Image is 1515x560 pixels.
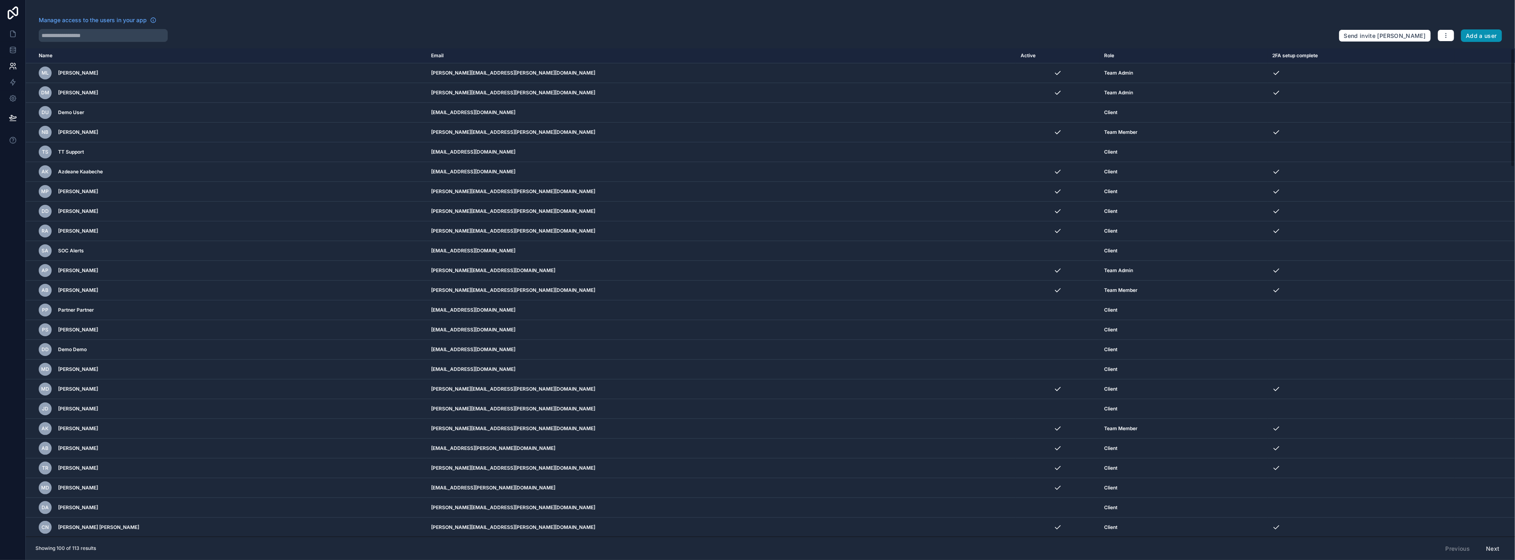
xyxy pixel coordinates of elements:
span: [PERSON_NAME] [58,485,98,491]
span: Client [1104,524,1117,531]
td: [EMAIL_ADDRESS][DOMAIN_NAME] [427,340,1016,360]
span: TR [42,465,48,471]
span: DD [42,346,49,353]
span: MD [41,386,49,392]
th: Email [427,48,1016,63]
td: [EMAIL_ADDRESS][DOMAIN_NAME] [427,360,1016,379]
span: [PERSON_NAME] [PERSON_NAME] [58,524,139,531]
td: [PERSON_NAME][EMAIL_ADDRESS][PERSON_NAME][DOMAIN_NAME] [427,83,1016,103]
span: AB [42,287,49,294]
td: [EMAIL_ADDRESS][DOMAIN_NAME] [427,142,1016,162]
span: Azdeane Kaabeche [58,169,103,175]
span: [PERSON_NAME] [58,188,98,195]
span: Client [1104,445,1117,452]
td: [EMAIL_ADDRESS][DOMAIN_NAME] [427,320,1016,340]
span: PP [42,307,48,313]
span: CN [42,524,49,531]
span: DM [41,90,49,96]
span: AP [42,267,49,274]
span: JD [42,406,48,412]
td: [PERSON_NAME][EMAIL_ADDRESS][PERSON_NAME][DOMAIN_NAME] [427,458,1016,478]
span: Team Admin [1104,90,1133,96]
span: [PERSON_NAME] [58,70,98,76]
span: Team Admin [1104,70,1133,76]
td: [EMAIL_ADDRESS][PERSON_NAME][DOMAIN_NAME] [427,439,1016,458]
div: scrollable content [26,48,1515,537]
span: [PERSON_NAME] [58,425,98,432]
a: Manage access to the users in your app [39,16,156,24]
span: Client [1104,366,1117,373]
span: Client [1104,109,1117,116]
span: Showing 100 of 113 results [35,545,96,552]
span: ML [42,70,49,76]
span: [PERSON_NAME] [58,465,98,471]
td: [EMAIL_ADDRESS][PERSON_NAME][DOMAIN_NAME] [427,478,1016,498]
td: [PERSON_NAME][EMAIL_ADDRESS][PERSON_NAME][DOMAIN_NAME] [427,498,1016,518]
th: Role [1099,48,1267,63]
td: [EMAIL_ADDRESS][DOMAIN_NAME] [427,300,1016,320]
span: PS [42,327,48,333]
span: Team Member [1104,425,1138,432]
span: [PERSON_NAME] [58,287,98,294]
td: [PERSON_NAME][EMAIL_ADDRESS][DOMAIN_NAME] [427,261,1016,281]
span: AK [42,425,49,432]
span: DD [42,208,49,214]
th: Active [1016,48,1099,63]
span: Ab [42,445,49,452]
span: Client [1104,346,1117,353]
span: Client [1104,208,1117,214]
span: Client [1104,465,1117,471]
span: MD [41,485,49,491]
span: Team Member [1104,129,1138,135]
span: [PERSON_NAME] [58,445,98,452]
th: Name [26,48,427,63]
span: Demo Demo [58,346,87,353]
span: Partner Partner [58,307,94,313]
span: Client [1104,248,1117,254]
span: [PERSON_NAME] [58,327,98,333]
span: Client [1104,149,1117,155]
td: [PERSON_NAME][EMAIL_ADDRESS][PERSON_NAME][DOMAIN_NAME] [427,202,1016,221]
td: [PERSON_NAME][EMAIL_ADDRESS][PERSON_NAME][DOMAIN_NAME] [427,379,1016,399]
span: [PERSON_NAME] [58,406,98,412]
td: [EMAIL_ADDRESS][DOMAIN_NAME] [427,103,1016,123]
span: Client [1104,406,1117,412]
span: TS [42,149,48,155]
span: Team Member [1104,287,1138,294]
span: DA [42,504,49,511]
span: [PERSON_NAME] [58,504,98,511]
span: TT Support [58,149,84,155]
span: Client [1104,188,1117,195]
td: [EMAIL_ADDRESS][DOMAIN_NAME] [427,162,1016,182]
span: Client [1104,327,1117,333]
span: RA [42,228,49,234]
td: [PERSON_NAME][EMAIL_ADDRESS][PERSON_NAME][DOMAIN_NAME] [427,518,1016,537]
span: Client [1104,485,1117,491]
span: Client [1104,228,1117,234]
span: Client [1104,169,1117,175]
span: [PERSON_NAME] [58,267,98,274]
span: SA [42,248,49,254]
span: [PERSON_NAME] [58,208,98,214]
td: [PERSON_NAME][EMAIL_ADDRESS][PERSON_NAME][DOMAIN_NAME] [427,123,1016,142]
span: SOC Alerts [58,248,84,254]
span: [PERSON_NAME] [58,228,98,234]
span: [PERSON_NAME] [58,366,98,373]
th: 2FA setup complete [1267,48,1455,63]
span: Team Admin [1104,267,1133,274]
td: [EMAIL_ADDRESS][DOMAIN_NAME] [427,241,1016,261]
button: Add a user [1461,29,1502,42]
span: Client [1104,504,1117,511]
span: Client [1104,386,1117,392]
button: Send invite [PERSON_NAME] [1339,29,1431,42]
td: [PERSON_NAME][EMAIL_ADDRESS][PERSON_NAME][DOMAIN_NAME] [427,281,1016,300]
td: [PERSON_NAME][EMAIL_ADDRESS][PERSON_NAME][DOMAIN_NAME] [427,63,1016,83]
span: Demo User [58,109,84,116]
span: MD [41,366,49,373]
span: [PERSON_NAME] [58,386,98,392]
td: [PERSON_NAME][EMAIL_ADDRESS][PERSON_NAME][DOMAIN_NAME] [427,182,1016,202]
span: Manage access to the users in your app [39,16,147,24]
td: [PERSON_NAME][EMAIL_ADDRESS][PERSON_NAME][DOMAIN_NAME] [427,399,1016,419]
td: [PERSON_NAME][EMAIL_ADDRESS][PERSON_NAME][DOMAIN_NAME] [427,221,1016,241]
